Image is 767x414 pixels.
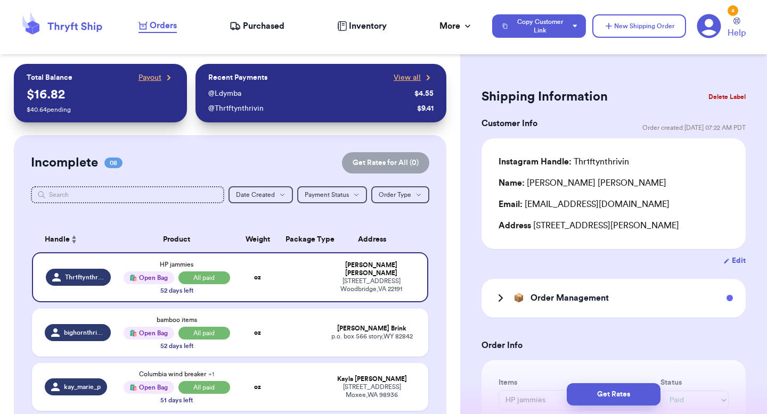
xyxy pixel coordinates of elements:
button: Delete Label [704,85,750,109]
div: 4 [728,5,738,16]
div: 🛍️ Open Bag [124,327,174,340]
div: 52 days left [160,342,193,350]
button: Sort ascending [70,233,78,246]
strong: oz [254,384,261,390]
div: $ 9.41 [417,103,434,114]
th: Package Type [279,227,322,252]
div: More [439,20,473,32]
button: Get Rates for All (0) [342,152,429,173]
a: Purchased [230,20,284,32]
span: + 1 [208,371,214,377]
a: Payout [138,72,174,83]
p: Total Balance [27,72,72,83]
span: Columbia wind breaker [139,371,214,377]
span: Help [728,27,746,39]
span: bighornthrifts.2 [64,328,104,337]
p: $ 16.82 [27,86,174,103]
span: Payout [138,72,161,83]
button: Payment Status [297,186,367,203]
button: Order Type [371,186,429,203]
th: Weight [236,227,279,252]
div: [STREET_ADDRESS] Moxee , WA 98936 [328,383,415,399]
span: Address [499,221,531,230]
span: All paid [178,327,230,340]
span: Handle [45,234,70,245]
div: @ Ldymba [208,88,410,99]
span: View all [394,72,421,83]
span: Instagram Handle: [499,158,572,166]
button: New Shipping Order [592,14,686,38]
span: Inventory [349,20,387,32]
input: Search [31,186,224,203]
span: Date Created [236,192,275,198]
span: bamboo items [157,317,197,323]
div: Thr1ftynthrivin [499,155,629,168]
h3: Order Management [531,292,609,304]
div: [STREET_ADDRESS][PERSON_NAME] [499,219,729,232]
p: $ 40.64 pending [27,105,174,114]
span: Payment Status [305,192,349,198]
div: p.o. box 566 story , WY 82842 [328,333,415,341]
span: HP jammies [160,261,193,268]
button: Edit [723,255,746,266]
div: 🛍️ Open Bag [124,271,174,284]
div: [PERSON_NAME] [PERSON_NAME] [328,261,414,277]
a: Help [728,18,746,39]
span: Order Type [379,192,411,198]
p: Recent Payments [208,72,267,83]
a: 4 [697,14,721,38]
span: Name: [499,179,525,187]
div: Kayla [PERSON_NAME] [328,375,415,383]
h2: Incomplete [31,154,98,171]
a: Orders [138,19,177,33]
strong: oz [254,329,261,336]
div: 51 days left [160,396,193,404]
h3: Order Info [482,339,746,352]
a: View all [394,72,434,83]
h2: Shipping Information [482,88,608,105]
div: $ 4.55 [414,88,434,99]
button: Date Created [229,186,293,203]
span: 📦 [513,292,524,304]
h3: Customer Info [482,117,537,130]
div: @ Thr1ftynthrivin [208,103,413,114]
div: [STREET_ADDRESS] Woodbridge , VA 22191 [328,277,414,293]
span: kay_marie_p [64,383,101,391]
div: 52 days left [160,286,193,295]
span: Thr1ftynthrivin [65,273,104,281]
button: Copy Customer Link [492,14,586,38]
div: [EMAIL_ADDRESS][DOMAIN_NAME] [499,198,729,211]
a: Inventory [337,20,387,32]
div: [PERSON_NAME] Brink [328,325,415,333]
div: [PERSON_NAME] [PERSON_NAME] [499,177,666,189]
span: All paid [178,381,230,394]
span: Orders [150,19,177,32]
span: 08 [104,158,123,168]
span: All paid [178,271,230,284]
th: Address [322,227,428,252]
th: Product [117,227,236,252]
span: Email: [499,200,523,209]
span: Order created: [DATE] 07:22 AM PDT [642,123,746,132]
strong: oz [254,274,261,280]
button: Get Rates [567,383,660,405]
div: 🛍️ Open Bag [124,381,174,394]
span: Purchased [243,20,284,32]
